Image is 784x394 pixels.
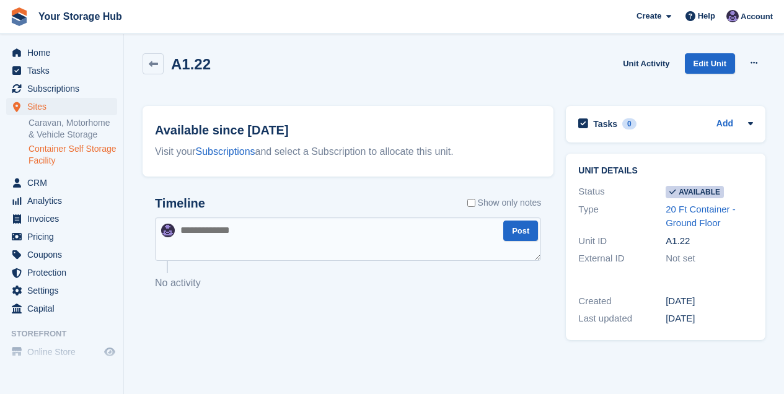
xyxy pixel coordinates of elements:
a: Unit Activity [618,53,674,74]
span: Tasks [27,62,102,79]
img: Liam Beddard [726,10,739,22]
span: Analytics [27,192,102,209]
h2: Unit details [578,166,753,176]
div: Status [578,185,666,199]
a: menu [6,210,117,227]
a: menu [6,174,117,191]
span: Pricing [27,228,102,245]
a: Container Self Storage Facility [29,143,117,167]
span: CRM [27,174,102,191]
a: menu [6,192,117,209]
h2: A1.22 [171,56,211,72]
span: Invoices [27,210,102,227]
a: menu [6,80,117,97]
span: Create [636,10,661,22]
div: 0 [622,118,636,129]
a: 20 Ft Container - Ground Floor [666,204,736,229]
h2: Timeline [155,196,205,211]
span: Subscriptions [27,80,102,97]
a: menu [6,300,117,317]
a: Edit Unit [685,53,735,74]
span: Online Store [27,343,102,361]
span: Protection [27,264,102,281]
div: Visit your and select a Subscription to allocate this unit. [155,144,541,159]
a: menu [6,264,117,281]
a: menu [6,282,117,299]
p: No activity [155,276,541,291]
span: Home [27,44,102,61]
div: Type [578,203,666,230]
a: Caravan, Motorhome & Vehicle Storage [29,117,117,141]
div: [DATE] [666,312,753,326]
a: Subscriptions [196,146,255,157]
a: menu [6,343,117,361]
span: Settings [27,282,102,299]
div: A1.22 [666,234,753,248]
span: Capital [27,300,102,317]
h2: Available since [DATE] [155,121,541,139]
div: Not set [666,252,753,266]
a: menu [6,228,117,245]
a: menu [6,246,117,263]
div: Created [578,294,666,309]
span: Account [741,11,773,23]
span: Available [666,186,724,198]
div: Last updated [578,312,666,326]
a: menu [6,62,117,79]
a: Add [716,117,733,131]
button: Post [503,221,538,241]
a: Preview store [102,344,117,359]
a: Your Storage Hub [33,6,127,27]
div: Unit ID [578,234,666,248]
a: menu [6,44,117,61]
span: Sites [27,98,102,115]
span: Coupons [27,246,102,263]
div: [DATE] [666,294,753,309]
label: Show only notes [467,196,542,209]
h2: Tasks [593,118,617,129]
img: stora-icon-8386f47178a22dfd0bd8f6a31ec36ba5ce8667c1dd55bd0f319d3a0aa187defe.svg [10,7,29,26]
div: External ID [578,252,666,266]
a: menu [6,98,117,115]
img: Liam Beddard [161,224,175,237]
span: Help [698,10,715,22]
input: Show only notes [467,196,475,209]
span: Storefront [11,328,123,340]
